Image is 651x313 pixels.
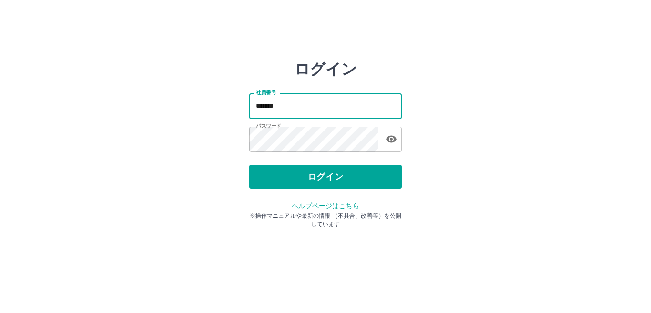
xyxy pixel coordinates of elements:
[249,165,402,189] button: ログイン
[292,202,359,210] a: ヘルプページはこちら
[249,212,402,229] p: ※操作マニュアルや最新の情報 （不具合、改善等）を公開しています
[256,122,281,130] label: パスワード
[256,89,276,96] label: 社員番号
[295,60,357,78] h2: ログイン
